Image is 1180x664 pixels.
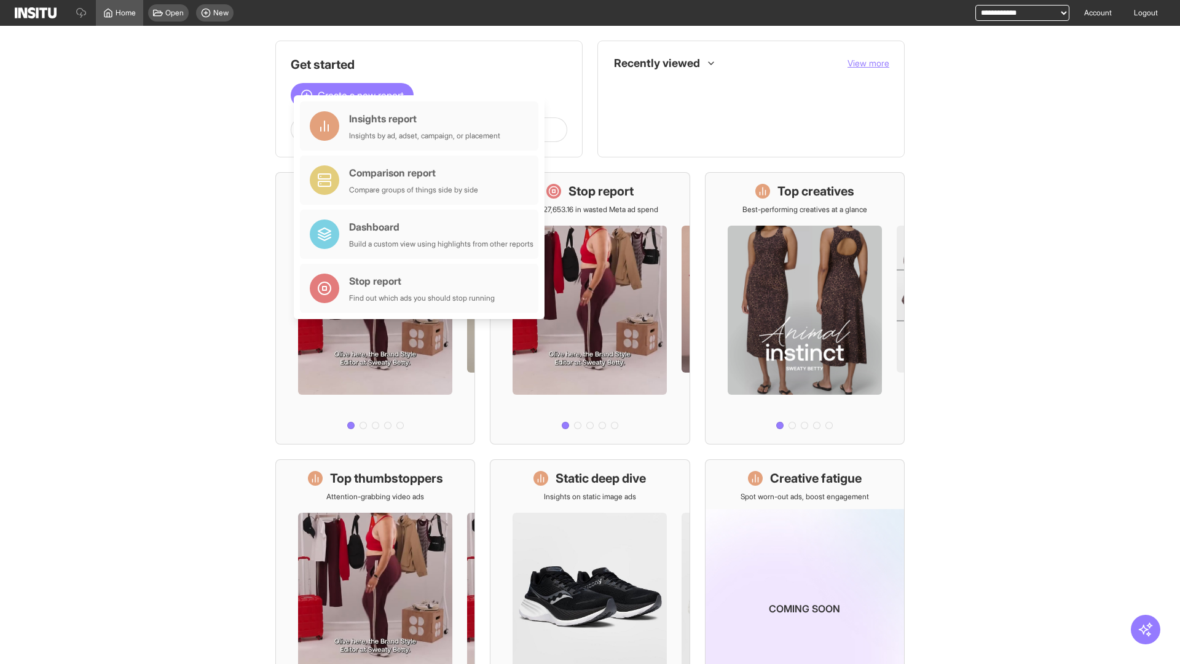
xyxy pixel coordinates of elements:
[275,172,475,445] a: What's live nowSee all active ads instantly
[349,185,478,195] div: Compare groups of things side by side
[318,88,404,103] span: Create a new report
[349,293,495,303] div: Find out which ads you should stop running
[521,205,658,215] p: Save £27,653.16 in wasted Meta ad spend
[848,58,889,68] span: View more
[777,183,854,200] h1: Top creatives
[349,239,533,249] div: Build a custom view using highlights from other reports
[165,8,184,18] span: Open
[116,8,136,18] span: Home
[349,219,533,234] div: Dashboard
[349,274,495,288] div: Stop report
[742,205,867,215] p: Best-performing creatives at a glance
[568,183,634,200] h1: Stop report
[705,172,905,445] a: Top creativesBest-performing creatives at a glance
[291,83,414,108] button: Create a new report
[15,7,57,18] img: Logo
[326,492,424,502] p: Attention-grabbing video ads
[848,57,889,69] button: View more
[291,56,567,73] h1: Get started
[556,470,646,487] h1: Static deep dive
[544,492,636,502] p: Insights on static image ads
[213,8,229,18] span: New
[349,111,500,126] div: Insights report
[349,165,478,180] div: Comparison report
[490,172,690,445] a: Stop reportSave £27,653.16 in wasted Meta ad spend
[349,131,500,141] div: Insights by ad, adset, campaign, or placement
[330,470,443,487] h1: Top thumbstoppers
